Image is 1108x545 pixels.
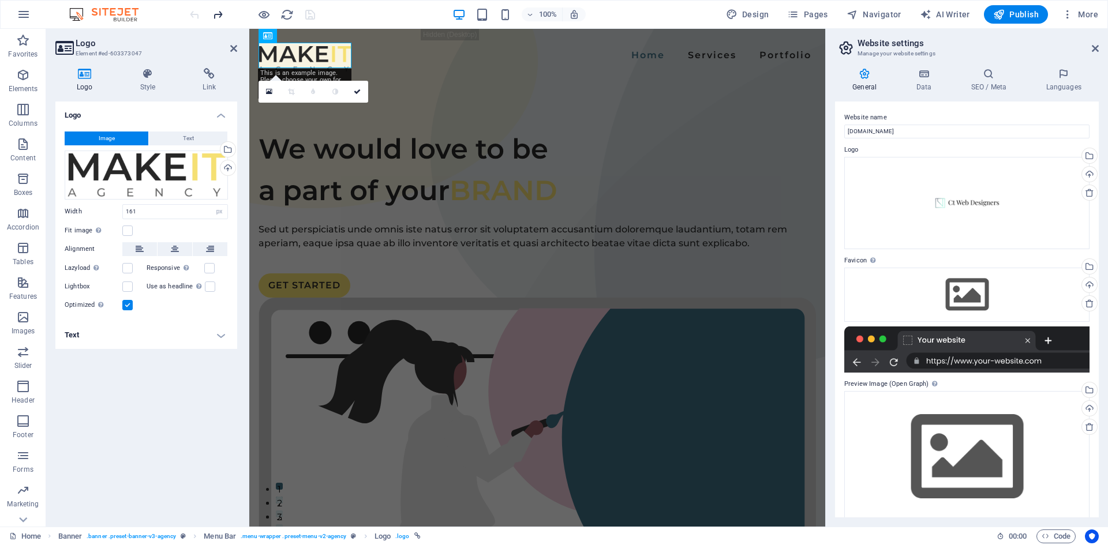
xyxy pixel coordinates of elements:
[953,68,1028,92] h4: SEO / Meta
[13,430,33,439] p: Footer
[522,7,563,21] button: 100%
[241,529,346,543] span: . menu-wrapper .preset-menu-v2-agency
[76,48,214,59] h3: Element #ed-603373047
[76,38,237,48] h2: Logo
[844,125,1090,138] input: Name...
[984,5,1048,24] button: Publish
[87,529,176,543] span: . banner .preset-banner-v3-agency
[858,48,1076,59] h3: Manage your website settings
[58,529,83,543] span: Click to select. Double-click to edit
[13,465,33,474] p: Forms
[1009,529,1027,543] span: 00 00
[280,8,294,21] i: Reload page
[12,396,35,405] p: Header
[65,298,122,312] label: Optimized
[847,9,901,20] span: Navigator
[65,151,228,200] div: logo.png
[783,5,832,24] button: Pages
[9,292,37,301] p: Features
[58,529,421,543] nav: breadcrumb
[280,7,294,21] button: reload
[181,533,186,539] i: This element is a customizable preset
[14,361,32,370] p: Slider
[9,529,41,543] a: Home
[1042,529,1070,543] span: Code
[65,242,122,256] label: Alignment
[9,84,38,93] p: Elements
[55,321,237,349] h4: Text
[375,529,391,543] span: Logo
[920,9,970,20] span: AI Writer
[8,50,38,59] p: Favorites
[183,131,194,145] span: Text
[9,119,38,128] p: Columns
[858,38,1099,48] h2: Website settings
[539,7,557,21] h6: 100%
[1028,68,1099,92] h4: Languages
[65,261,122,275] label: Lazyload
[844,377,1090,391] label: Preview Image (Open Graph)
[258,69,351,99] div: This is an example image. Please choose your own for more options.
[65,280,122,294] label: Lightbox
[12,326,35,336] p: Images
[844,391,1090,523] div: Select files from the file manager, stock photos, or upload file(s)
[1062,9,1098,20] span: More
[721,5,774,24] button: Design
[259,81,280,103] a: Select files from the file manager, stock photos, or upload file(s)
[65,131,148,145] button: Image
[147,280,205,294] label: Use as headline
[324,81,346,103] a: Greyscale
[899,68,953,92] h4: Data
[844,268,1090,322] div: Select files from the file manager, stock photos, or upload file(s)
[1085,529,1099,543] button: Usercentrics
[302,81,324,103] a: Blur
[181,68,237,92] h4: Link
[844,254,1090,268] label: Favicon
[99,131,115,145] span: Image
[204,529,236,543] span: Click to select. Double-click to edit
[414,533,421,539] i: This element is linked
[7,499,39,509] p: Marketing
[842,5,906,24] button: Navigator
[844,157,1090,249] div: default-GGd8zpn6xOmUGOwll_XzWw.png
[726,9,769,20] span: Design
[915,5,975,24] button: AI Writer
[66,7,153,21] img: Editor Logo
[1036,529,1076,543] button: Code
[844,143,1090,157] label: Logo
[997,529,1027,543] h6: Session time
[346,81,368,103] a: Confirm ( Ctrl ⏎ )
[149,131,227,145] button: Text
[7,223,39,232] p: Accordion
[395,529,409,543] span: . logo
[1057,5,1103,24] button: More
[14,188,33,197] p: Boxes
[280,81,302,103] a: Crop mode
[55,102,237,122] h4: Logo
[993,9,1039,20] span: Publish
[787,9,828,20] span: Pages
[119,68,182,92] h4: Style
[721,5,774,24] div: Design (Ctrl+Alt+Y)
[65,208,122,215] label: Width
[55,68,119,92] h4: Logo
[211,7,224,21] button: redo
[13,257,33,266] p: Tables
[10,153,36,163] p: Content
[147,261,204,275] label: Responsive
[835,68,899,92] h4: General
[1017,532,1019,540] span: :
[351,533,356,539] i: This element is a customizable preset
[844,111,1090,125] label: Website name
[65,224,122,238] label: Fit image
